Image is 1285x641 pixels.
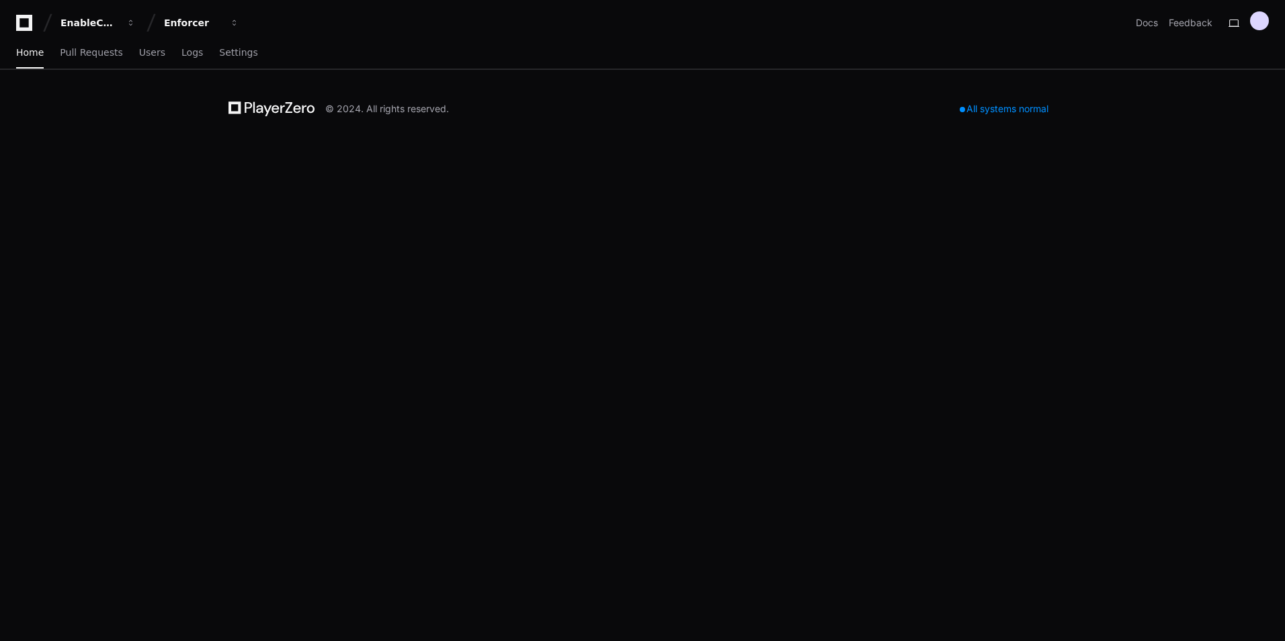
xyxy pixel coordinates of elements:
[325,102,449,116] div: © 2024. All rights reserved.
[55,11,141,35] button: EnableComp
[1136,16,1158,30] a: Docs
[181,48,203,56] span: Logs
[16,38,44,69] a: Home
[60,16,118,30] div: EnableComp
[16,48,44,56] span: Home
[219,38,257,69] a: Settings
[952,99,1056,118] div: All systems normal
[60,48,122,56] span: Pull Requests
[139,38,165,69] a: Users
[219,48,257,56] span: Settings
[1169,16,1212,30] button: Feedback
[181,38,203,69] a: Logs
[60,38,122,69] a: Pull Requests
[164,16,222,30] div: Enforcer
[139,48,165,56] span: Users
[159,11,245,35] button: Enforcer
